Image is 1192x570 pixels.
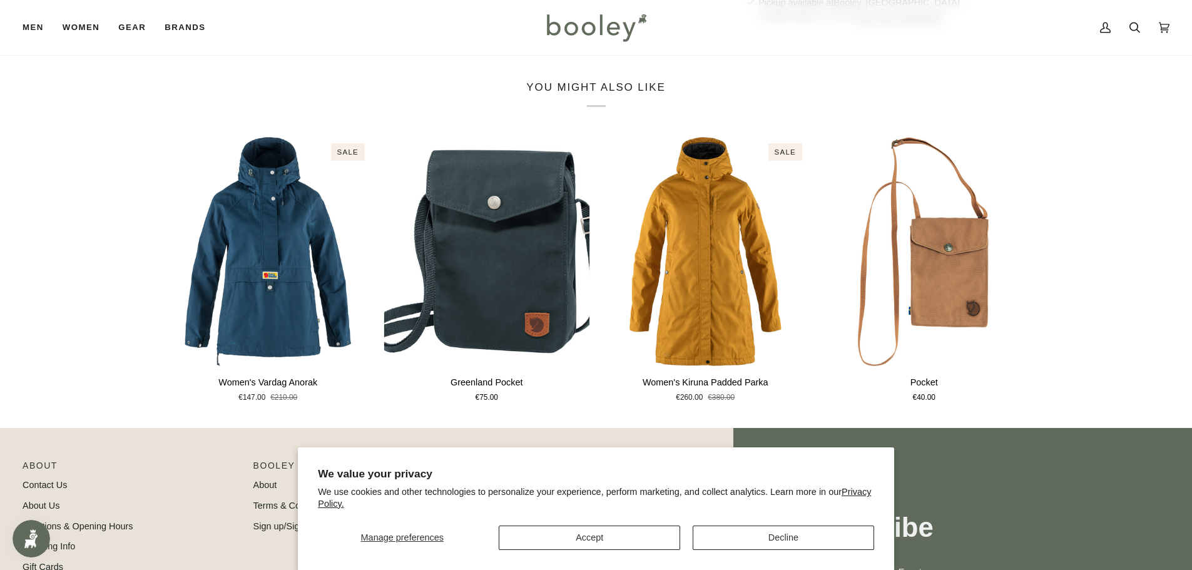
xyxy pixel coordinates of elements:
[603,137,809,366] product-grid-item-variant: XXS / Acorn
[253,480,277,490] a: About
[693,526,874,550] button: Decline
[218,376,317,390] p: Women's Vardag Anorak
[499,526,680,550] button: Accept
[13,520,50,557] iframe: Button to open loyalty program pop-up
[821,137,1027,366] product-grid-item-variant: Khaki Dust
[768,143,802,161] div: Sale
[331,143,365,161] div: Sale
[253,459,472,479] p: Booley Bonus
[165,137,372,366] img: Fjallraven Women's Vardag Anorak Storm - Booley Galway
[451,376,523,390] p: Greenland Pocket
[384,137,590,366] img: Fjallraven Greenland Pocket Dusk - Booley Galway
[253,501,332,511] a: Terms & Conditions
[603,371,809,404] a: Women's Kiruna Padded Parka
[821,137,1027,366] img: Fjallraven Pocket Khaki Dust - Booley Galway
[361,532,444,542] span: Manage preferences
[384,137,590,366] a: Greenland Pocket
[318,486,874,510] p: We use cookies and other technologies to personalize your experience, perform marketing, and coll...
[23,501,59,511] a: About Us
[910,376,938,390] p: Pocket
[756,511,1169,545] h3: Join the Tribe
[270,392,297,404] span: €210.00
[384,137,590,366] product-grid-item-variant: Dusk
[603,137,809,404] product-grid-item: Women's Kiruna Padded Parka
[63,21,99,34] span: Women
[318,467,874,481] h2: We value your privacy
[913,392,935,404] span: €40.00
[165,137,372,404] product-grid-item: Women's Vardag Anorak
[708,392,735,404] span: €380.00
[821,137,1027,366] a: Pocket
[23,21,44,34] span: Men
[23,521,133,531] a: Locations & Opening Hours
[165,21,205,34] span: Brands
[603,137,809,366] a: Women's Kiruna Padded Parka
[603,137,809,366] img: Fjallraven Women's Kiruna Padded Parka Acorn - Booley Galway
[676,392,703,404] span: €260.00
[541,9,651,46] img: Booley
[165,137,372,366] a: Women's Vardag Anorak
[23,480,67,490] a: Contact Us
[165,371,372,404] a: Women's Vardag Anorak
[23,459,241,479] p: Pipeline_Footer Main
[165,137,372,366] product-grid-item-variant: XS / Storm
[118,21,146,34] span: Gear
[476,392,498,404] span: €75.00
[318,487,871,509] a: Privacy Policy.
[384,137,590,404] product-grid-item: Greenland Pocket
[643,376,768,390] p: Women's Kiruna Padded Parka
[384,371,590,404] a: Greenland Pocket
[821,137,1027,404] product-grid-item: Pocket
[253,521,314,531] a: Sign up/Sign in
[238,392,265,404] span: €147.00
[318,526,486,550] button: Manage preferences
[165,81,1027,106] h2: You might also like
[821,371,1027,404] a: Pocket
